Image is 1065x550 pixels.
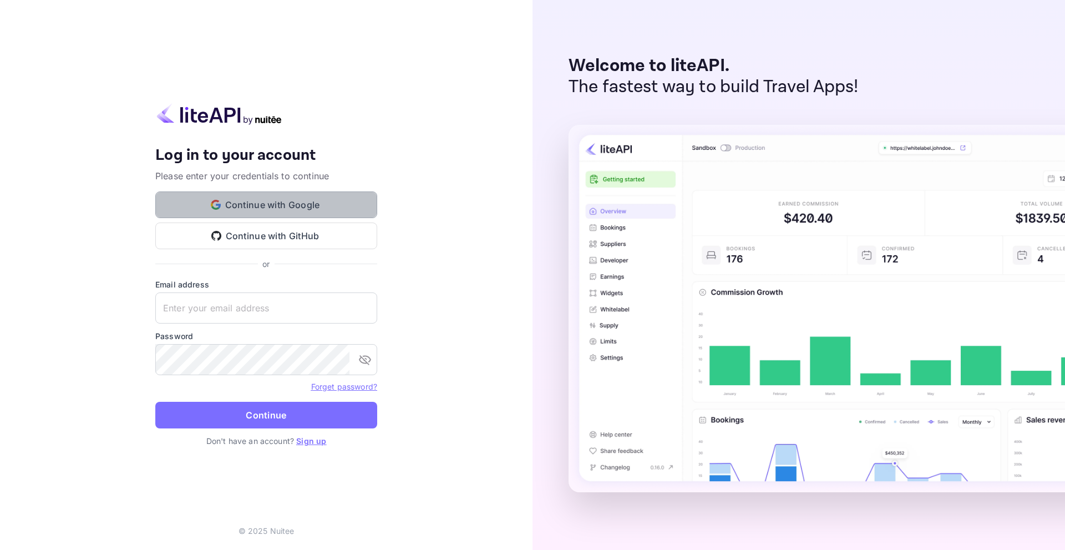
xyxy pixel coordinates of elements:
p: Welcome to liteAPI. [569,55,859,77]
label: Email address [155,279,377,290]
h4: Log in to your account [155,146,377,165]
img: liteapi [155,103,283,125]
p: or [262,258,270,270]
button: Continue with GitHub [155,223,377,249]
p: The fastest way to build Travel Apps! [569,77,859,98]
a: Forget password? [311,382,377,391]
a: Sign up [296,436,326,446]
button: Continue with Google [155,191,377,218]
p: Please enter your credentials to continue [155,169,377,183]
label: Password [155,330,377,342]
a: Forget password? [311,381,377,392]
button: toggle password visibility [354,349,376,371]
p: © 2025 Nuitee [239,525,295,537]
p: Don't have an account? [155,435,377,447]
input: Enter your email address [155,292,377,324]
button: Continue [155,402,377,428]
